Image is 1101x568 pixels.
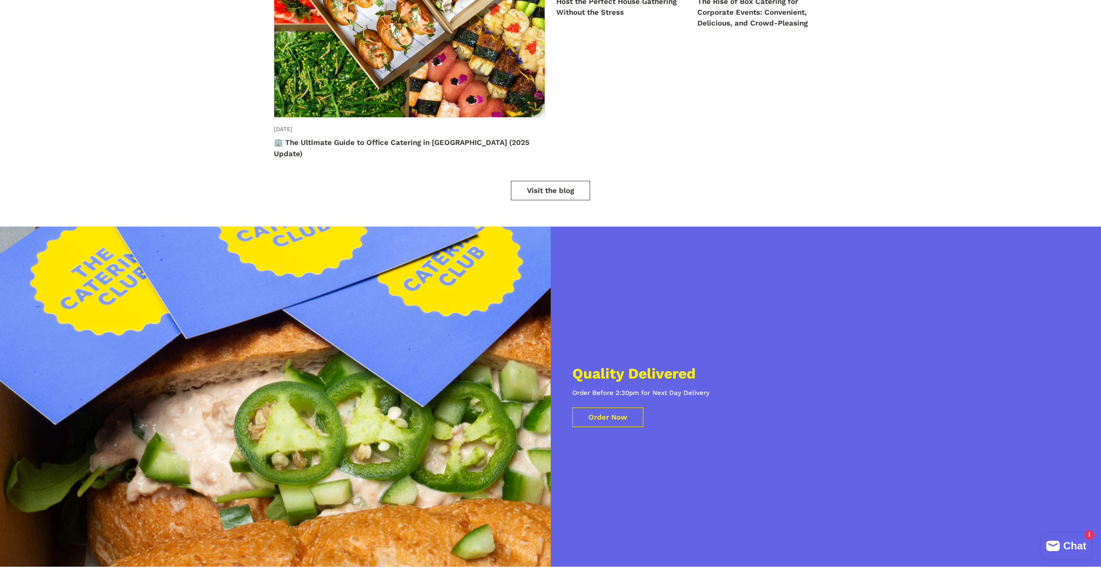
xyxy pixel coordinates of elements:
[572,366,709,381] h2: Quality Delivered
[274,139,530,157] a: 🏢 The Ultimate Guide to Office Catering in [GEOGRAPHIC_DATA] (2025 Update)
[274,138,530,159] span: 🏢 The Ultimate Guide to Office Catering in [GEOGRAPHIC_DATA] (2025 Update)
[572,388,709,398] p: Order Before 2:30pm for Next Day Delivery
[572,408,643,427] a: Order Now
[511,181,590,200] a: Visit the blog
[274,126,292,132] span: [DATE]
[1039,533,1094,561] inbox-online-store-chat: Shopify online store chat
